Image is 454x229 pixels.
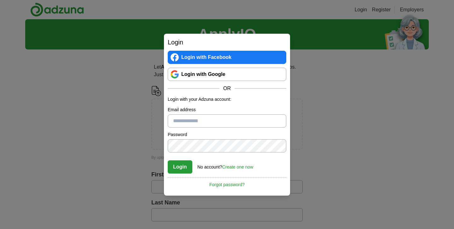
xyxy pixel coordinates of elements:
h2: Login [168,37,286,47]
button: Login [168,160,192,174]
label: Password [168,131,286,138]
a: Login with Google [168,68,286,81]
p: Login with your Adzuna account: [168,96,286,103]
a: Login with Facebook [168,51,286,64]
label: Email address [168,106,286,113]
a: Forgot password? [168,177,286,188]
span: OR [219,85,235,92]
div: No account? [197,160,253,170]
a: Create one now [222,164,253,169]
